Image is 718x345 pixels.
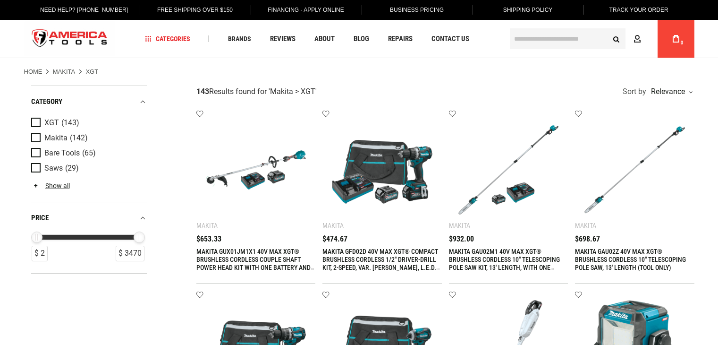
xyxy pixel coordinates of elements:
[503,7,553,13] span: Shipping Policy
[65,164,79,172] span: (29)
[196,87,317,97] div: Results found for ' '
[31,163,144,173] a: Saws (29)
[85,68,98,75] strong: XGT
[31,118,144,128] a: XGT (143)
[449,235,474,243] span: $932.00
[145,35,190,42] span: Categories
[322,222,344,229] div: Makita
[224,33,255,45] a: Brands
[196,222,218,229] div: Makita
[31,95,147,108] div: category
[196,87,209,96] strong: 143
[310,33,339,45] a: About
[31,86,147,274] div: Product Filters
[24,21,116,57] img: America Tools
[322,235,347,243] span: $474.67
[449,248,560,279] a: MAKITA GAU02M1 40V MAX XGT® BRUSHLESS CORDLESS 10" TELESCOPING POLE SAW KIT, 13' LENGTH, WITH ONE...
[608,30,625,48] button: Search
[575,235,600,243] span: $698.67
[384,33,417,45] a: Repairs
[458,120,559,220] img: MAKITA GAU02M1 40V MAX XGT® BRUSHLESS CORDLESS 10
[575,222,596,229] div: Makita
[266,33,300,45] a: Reviews
[32,246,48,261] div: $ 2
[24,21,116,57] a: store logo
[388,35,413,43] span: Repairs
[44,134,68,142] span: Makita
[141,33,194,45] a: Categories
[584,120,685,220] img: MAKITA GAU02Z 40V MAX XGT® BRUSHLESS CORDLESS 10
[314,35,335,43] span: About
[649,88,692,95] div: Relevance
[322,248,440,279] a: MAKITA GFD02D 40V MAX XGT® COMPACT BRUSHLESS CORDLESS 1/2" DRIVER-DRILL KIT, 2-SPEED, VAR. [PERSO...
[449,222,470,229] div: Makita
[70,134,88,142] span: (142)
[44,119,59,127] span: XGT
[31,133,144,143] a: Makita (142)
[196,248,315,279] a: MAKITA GUX01JM1X1 40V MAX XGT® BRUSHLESS CORDLESS COUPLE SHAFT POWER HEAD KIT WITH ONE BATTERY AN...
[270,35,296,43] span: Reviews
[354,35,369,43] span: Blog
[667,20,685,58] a: 0
[206,120,306,220] img: MAKITA GUX01JM1X1 40V MAX XGT® BRUSHLESS CORDLESS COUPLE SHAFT POWER HEAD KIT WITH ONE BATTERY AN...
[116,246,144,261] div: $ 3470
[24,68,42,76] a: Home
[82,149,96,157] span: (65)
[228,35,251,42] span: Brands
[431,35,469,43] span: Contact Us
[575,248,686,271] a: MAKITA GAU02Z 40V MAX XGT® BRUSHLESS CORDLESS 10" TELESCOPING POLE SAW, 13' LENGTH (TOOL ONLY)
[31,212,147,224] div: price
[427,33,473,45] a: Contact Us
[31,148,144,158] a: Bare Tools (65)
[44,149,80,157] span: Bare Tools
[332,120,432,220] img: MAKITA GFD02D 40V MAX XGT® COMPACT BRUSHLESS CORDLESS 1/2
[681,40,684,45] span: 0
[196,235,221,243] span: $653.33
[270,87,315,96] span: Makita > XGT
[44,164,63,172] span: Saws
[61,119,79,127] span: (143)
[31,182,70,190] a: Show all
[53,68,75,76] a: Makita
[623,88,646,95] span: Sort by
[349,33,373,45] a: Blog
